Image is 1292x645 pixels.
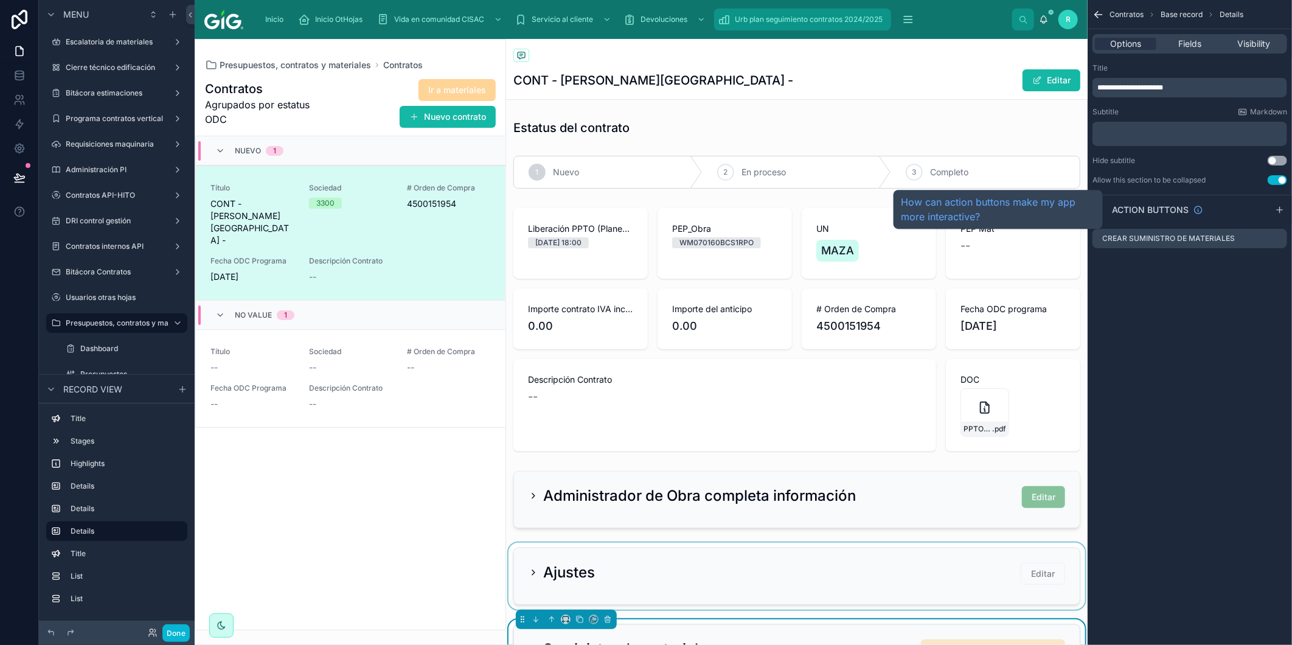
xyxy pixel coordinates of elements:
[407,198,491,210] span: 4500151954
[309,271,316,283] span: --
[205,97,323,127] span: Agrupados por estatus ODC
[210,256,294,266] span: Fecha ODC Programa
[1220,10,1243,19] span: Details
[1092,156,1135,166] label: Hide subtitle
[1023,69,1080,91] button: Editar
[61,339,187,358] a: Dashboard
[205,59,371,71] a: Presupuestos, contratos y materiales
[714,9,891,30] a: Urb plan seguimiento contratos 2024/2025
[394,15,484,24] span: Vida en comunidad CISAC
[46,58,187,77] a: Cierre técnico edificación
[71,571,182,581] label: List
[1102,234,1235,243] label: Crear suministro de materiales
[1161,10,1203,19] span: Base record
[1238,107,1287,117] a: Markdown
[205,80,323,97] h1: Contratos
[46,134,187,154] a: Requisiciones maquinaria
[196,329,505,427] a: Título--Sociedad--# Orden de Compra--Fecha ODC Programa--Descripción Contrato--
[309,256,491,266] span: Descripción Contrato
[71,436,182,446] label: Stages
[66,267,168,277] label: Bitácora Contratos
[901,195,1096,224] a: How can action buttons make my app more interactive?
[162,624,190,642] button: Done
[511,9,617,30] a: Servicio al cliente
[46,160,187,180] a: Administración PI
[309,398,316,410] span: --
[80,344,185,354] label: Dashboard
[383,59,423,71] a: Contratos
[46,313,187,333] a: Presupuestos, contratos y materiales
[532,15,593,24] span: Servicio al cliente
[71,481,182,491] label: Details
[316,198,335,209] div: 3300
[400,106,496,128] button: Nuevo contrato
[373,9,509,30] a: Vida en comunidad CISAC
[315,15,363,24] span: Inicio OtHojas
[265,15,283,24] span: Inicio
[80,369,185,379] label: Presupuestos
[1110,38,1141,50] span: Options
[641,15,687,24] span: Devoluciones
[63,9,89,21] span: Menu
[407,183,491,193] span: # Orden de Compra
[294,9,371,30] a: Inicio OtHojas
[66,139,168,149] label: Requisiciones maquinaria
[66,165,168,175] label: Administración PI
[46,211,187,231] a: DRI control gestión
[1066,15,1071,24] span: R
[204,10,243,29] img: App logo
[309,183,393,193] span: Sociedad
[46,83,187,103] a: Bitácora estimaciones
[66,114,168,124] label: Programa contratos vertical
[735,15,883,24] span: Urb plan seguimiento contratos 2024/2025
[66,242,168,251] label: Contratos internos API
[210,383,294,393] span: Fecha ODC Programa
[66,293,185,302] label: Usuarios otras hojas
[1250,107,1287,117] span: Markdown
[407,347,491,357] span: # Orden de Compra
[71,549,182,559] label: Title
[253,6,1012,33] div: scrollable content
[61,364,187,384] a: Presupuestos
[71,526,178,536] label: Details
[284,310,287,320] div: 1
[407,361,414,374] span: --
[220,59,371,71] span: Presupuestos, contratos y materiales
[620,9,712,30] a: Devoluciones
[71,459,182,469] label: Highlights
[196,166,505,300] a: TítuloCONT - [PERSON_NAME][GEOGRAPHIC_DATA] -Sociedad3300# Orden de Compra4500151954Fecha ODC Pro...
[1092,122,1287,146] div: scrollable content
[1237,38,1270,50] span: Visibility
[210,183,294,193] span: Título
[71,594,182,604] label: List
[46,237,187,256] a: Contratos internos API
[66,216,168,226] label: DRI control gestión
[46,32,187,52] a: Escalatoria de materiales
[66,318,194,328] label: Presupuestos, contratos y materiales
[210,361,218,374] span: --
[46,288,187,307] a: Usuarios otras hojas
[513,72,793,89] h1: CONT - [PERSON_NAME][GEOGRAPHIC_DATA] -
[66,63,168,72] label: Cierre técnico edificación
[1092,175,1206,185] label: Allow this section to be collapsed
[210,398,218,410] span: --
[309,383,491,393] span: Descripción Contrato
[71,504,182,514] label: Details
[66,37,168,47] label: Escalatoria de materiales
[1092,63,1108,73] label: Title
[66,88,168,98] label: Bitácora estimaciones
[39,403,195,621] div: scrollable content
[71,414,182,424] label: Title
[235,146,261,156] span: Nuevo
[46,262,187,282] a: Bitácora Contratos
[210,198,294,246] span: CONT - [PERSON_NAME][GEOGRAPHIC_DATA] -
[66,190,168,200] label: Contratos API-HITO
[235,310,272,320] span: No value
[273,146,276,156] div: 1
[309,361,316,374] span: --
[1178,38,1201,50] span: Fields
[309,347,393,357] span: Sociedad
[1092,78,1287,97] div: scrollable content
